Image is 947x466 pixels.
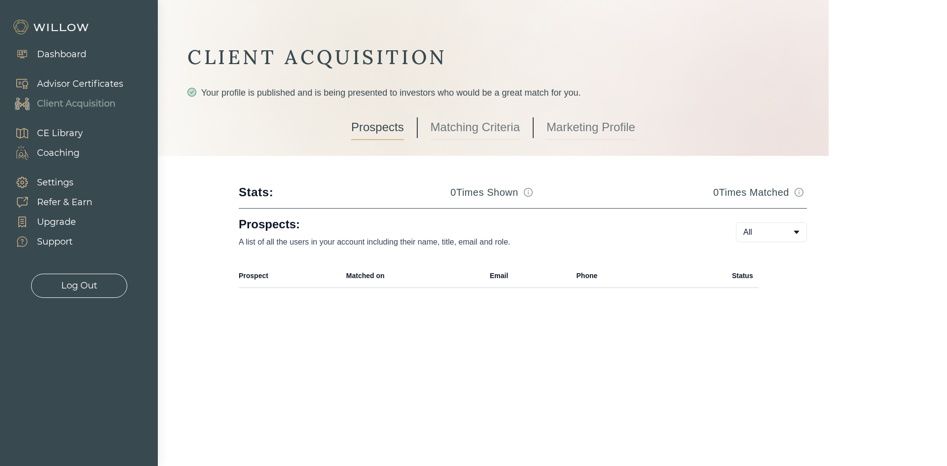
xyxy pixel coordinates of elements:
span: check-circle [187,88,196,97]
a: Advisor Certificates [5,74,123,94]
span: caret-down [793,228,801,236]
button: Match info [520,184,536,200]
a: Refer & Earn [5,192,92,212]
button: Match info [791,184,807,200]
a: Client Acquisition [5,94,123,113]
th: Matched on [340,264,484,288]
th: Status [665,264,759,288]
div: Settings [37,176,73,189]
h3: 0 Times Matched [713,185,789,199]
img: Willow [12,19,91,35]
span: info-circle [795,188,803,197]
a: Dashboard [5,44,86,64]
a: Upgrade [5,212,92,232]
th: Prospect [239,264,340,288]
span: info-circle [524,188,533,197]
div: Support [37,235,73,249]
a: Settings [5,173,92,192]
div: Dashboard [37,48,86,61]
div: Your profile is published and is being presented to investors who would be a great match for you. [187,86,799,100]
div: CE Library [37,127,83,140]
a: Matching Criteria [431,115,520,140]
span: All [743,226,752,238]
div: Advisor Certificates [37,77,123,91]
div: Coaching [37,146,79,160]
a: Marketing Profile [546,115,635,140]
div: CLIENT ACQUISITION [187,44,799,70]
div: Client Acquisition [37,97,115,110]
p: A list of all the users in your account including their name, title, email and role. [239,236,704,248]
h1: Prospects: [239,216,704,232]
th: Email [484,264,571,288]
div: Log Out [61,279,97,292]
a: Prospects [351,115,404,140]
h3: 0 Times Shown [450,185,518,199]
a: Coaching [5,143,83,163]
div: Refer & Earn [37,196,92,209]
th: Phone [571,264,665,288]
a: CE Library [5,123,83,143]
div: Stats: [239,184,273,200]
div: Upgrade [37,215,76,229]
